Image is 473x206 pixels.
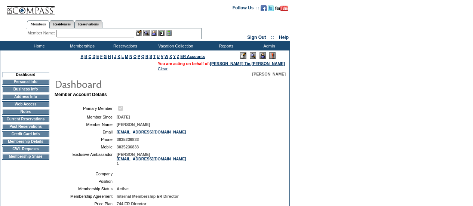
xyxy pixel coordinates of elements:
img: Follow us on Twitter [268,5,274,11]
a: R [145,54,148,59]
td: CWL Requests [2,146,49,152]
a: Sign Out [247,35,266,40]
td: Phone: [58,137,114,142]
a: G [104,54,107,59]
img: pgTtlDashboard.gif [54,76,204,91]
a: Members [27,20,50,28]
td: Dashboard [2,72,49,77]
img: View Mode [250,52,256,59]
a: Follow us on Twitter [268,7,274,12]
span: :: [271,35,274,40]
a: X [169,54,172,59]
img: Log Concern/Member Elevation [269,52,276,59]
a: H [108,54,111,59]
td: Member Name: [58,122,114,127]
a: Become our fan on Facebook [261,7,267,12]
a: Subscribe to our YouTube Channel [275,7,288,12]
img: Impersonate [259,52,266,59]
a: M [125,54,128,59]
td: Business Info [2,86,49,92]
a: Clear [158,67,168,71]
a: Reservations [74,20,102,28]
a: F [100,54,103,59]
a: [EMAIL_ADDRESS][DOMAIN_NAME] [117,130,186,134]
a: N [129,54,132,59]
img: Subscribe to our YouTube Channel [275,6,288,11]
td: Membership Share [2,154,49,160]
div: Member Name: [28,30,56,36]
b: Member Account Details [55,92,107,97]
img: Reservations [158,30,165,36]
a: O [133,54,136,59]
td: Follow Us :: [233,4,259,13]
td: Personal Info [2,79,49,85]
a: A [81,54,83,59]
td: Price Plan: [58,202,114,206]
img: b_edit.gif [136,30,142,36]
td: Membership Agreement: [58,194,114,199]
span: Internal Membership ER Director [117,194,179,199]
a: V [161,54,163,59]
a: S [150,54,152,59]
a: K [117,54,120,59]
a: D [92,54,95,59]
span: 3035236833 [117,137,139,142]
td: Position: [58,179,114,184]
td: Memberships [60,41,103,50]
a: Q [141,54,144,59]
span: [DATE] [117,115,130,119]
a: P [138,54,140,59]
td: Web Access [2,101,49,107]
a: Z [177,54,179,59]
td: Reservations [103,41,146,50]
td: Reports [204,41,247,50]
img: Edit Mode [240,52,246,59]
span: [PERSON_NAME] 1 [117,152,186,166]
a: E [96,54,99,59]
a: J [114,54,116,59]
td: Email: [58,130,114,134]
td: Membership Status: [58,187,114,191]
img: Become our fan on Facebook [261,5,267,11]
a: Y [173,54,176,59]
td: Current Reservations [2,116,49,122]
a: Residences [49,20,74,28]
a: C [88,54,91,59]
td: Admin [247,41,290,50]
span: [PERSON_NAME] [117,122,150,127]
a: U [157,54,160,59]
td: Notes [2,109,49,115]
span: You are acting on behalf of: [158,61,285,66]
td: Member Since: [58,115,114,119]
td: Membership Details [2,139,49,145]
a: I [112,54,113,59]
td: Vacation Collection [146,41,204,50]
a: T [153,54,156,59]
img: View [143,30,150,36]
td: Home [17,41,60,50]
a: Help [279,35,289,40]
td: Primary Member: [58,105,114,112]
img: Impersonate [151,30,157,36]
td: Company: [58,172,114,176]
td: Past Reservations [2,124,49,130]
span: 744 ER Director [117,202,146,206]
a: L [122,54,124,59]
a: [PERSON_NAME] Tie-[PERSON_NAME] [210,61,285,66]
td: Mobile: [58,145,114,149]
td: Credit Card Info [2,131,49,137]
span: 3035236833 [117,145,139,149]
a: ER Accounts [180,54,205,59]
span: Active [117,187,129,191]
a: [EMAIL_ADDRESS][DOMAIN_NAME] [117,157,186,161]
img: b_calculator.gif [166,30,172,36]
td: Exclusive Ambassador: [58,152,114,166]
td: Address Info [2,94,49,100]
span: [PERSON_NAME] [252,72,286,76]
a: W [165,54,168,59]
a: B [85,54,87,59]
